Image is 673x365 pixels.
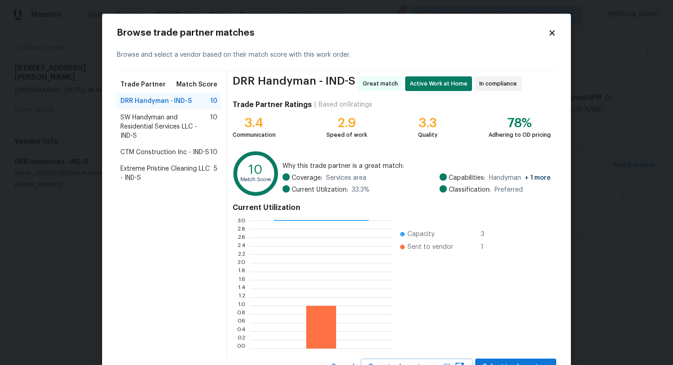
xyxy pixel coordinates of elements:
div: Quality [418,130,438,140]
span: SW Handyman and Residential Services LLC - IND-S [120,113,210,140]
span: DRR Handyman - IND-S [233,76,355,91]
span: 3 [481,230,495,239]
div: Communication [233,130,276,140]
span: 10 [210,148,217,157]
text: 2.6 [238,235,245,240]
div: 3.3 [418,118,438,128]
span: 10 [210,113,217,140]
span: Current Utilization: [292,185,348,194]
text: 1.0 [238,303,245,308]
span: Sent to vendor [407,242,453,252]
div: Adhering to OD pricing [488,130,551,140]
span: 1 [481,242,495,252]
span: Great match [363,79,402,88]
span: Trade Partner [120,80,166,89]
span: Extreme Pristine Cleaning LLC - IND-S [120,164,214,182]
text: 0.8 [237,311,245,317]
span: Why this trade partner is a great match: [282,161,551,171]
text: 3.0 [237,218,245,223]
div: Speed of work [326,130,367,140]
span: Classification: [449,185,491,194]
span: 5 [214,164,217,182]
span: DRR Handyman - IND-S [120,97,192,106]
text: 0.4 [237,328,245,334]
div: 3.4 [233,118,276,128]
text: 0.0 [237,346,245,351]
text: 1.2 [239,295,245,300]
text: 2.2 [238,252,245,257]
span: Coverage: [292,173,322,182]
text: 1.6 [239,277,245,283]
text: 2.8 [237,226,245,231]
div: 78% [488,118,551,128]
span: 10 [210,97,217,106]
h4: Current Utilization [233,203,551,212]
text: 0.2 [237,337,245,343]
h2: Browse trade partner matches [117,28,548,38]
span: Capacity [407,230,434,239]
text: 2.4 [237,243,245,249]
text: Match Score [240,177,271,182]
text: 1.8 [238,269,245,274]
text: 1.4 [238,286,245,291]
text: 10 [249,163,263,176]
text: 0.6 [237,320,245,326]
div: Browse and select a vendor based on their match score with this work order. [117,39,556,71]
h4: Trade Partner Ratings [233,100,312,109]
span: Active Work at Home [410,79,471,88]
text: 2.0 [237,260,245,266]
span: In compliance [479,79,521,88]
div: 2.9 [326,118,367,128]
span: Capabilities: [449,173,485,182]
div: Based on 9 ratings [319,100,372,109]
span: + 1 more [525,175,551,181]
span: Match Score [176,80,217,89]
span: Services area [326,173,366,182]
span: Handyman [489,173,551,182]
span: 33.3 % [352,185,369,194]
span: CTM Construction Inc - IND-S [120,148,209,157]
span: Preferred [494,185,523,194]
div: | [312,100,319,109]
